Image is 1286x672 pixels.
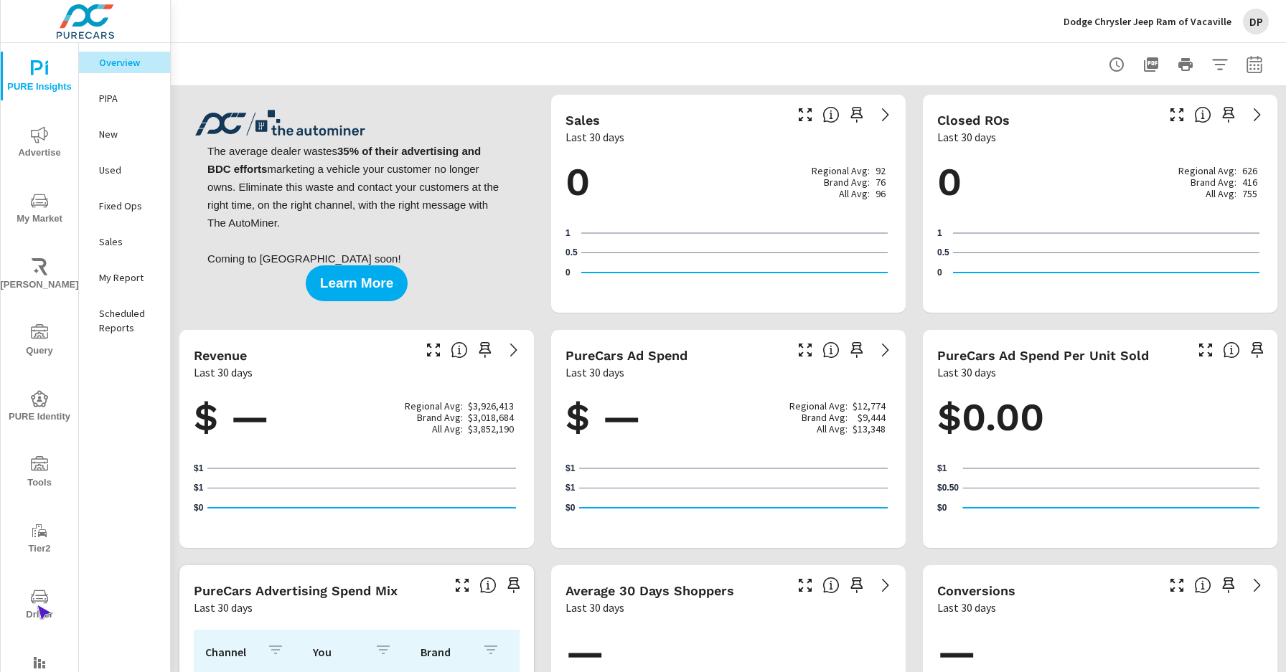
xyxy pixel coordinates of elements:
[937,348,1149,363] h5: PureCars Ad Spend Per Unit Sold
[876,188,886,199] p: 96
[79,123,170,145] div: New
[79,231,170,252] div: Sales
[794,574,817,597] button: Make Fullscreen
[845,103,868,126] span: Save this to your personalized report
[320,277,393,290] span: Learn More
[1191,176,1236,188] p: Brand Avg:
[1206,50,1234,79] button: Apply Filters
[565,248,578,258] text: 0.5
[876,165,886,176] p: 92
[5,522,74,557] span: Tier2
[451,574,474,597] button: Make Fullscreen
[99,199,159,213] p: Fixed Ops
[794,103,817,126] button: Make Fullscreen
[5,126,74,161] span: Advertise
[1165,103,1188,126] button: Make Fullscreen
[306,265,408,301] button: Learn More
[824,176,870,188] p: Brand Avg:
[432,423,463,435] p: All Avg:
[468,423,514,435] p: $3,852,190
[853,400,886,412] p: $12,774
[565,113,600,128] h5: Sales
[937,128,996,146] p: Last 30 days
[1217,574,1240,597] span: Save this to your personalized report
[313,645,363,659] p: You
[1137,50,1165,79] button: "Export Report to PDF"
[937,228,942,238] text: 1
[1243,9,1269,34] div: DP
[502,574,525,597] span: Save this to your personalized report
[839,188,870,199] p: All Avg:
[565,364,624,381] p: Last 30 days
[1246,339,1269,361] span: Save this to your personalized report
[5,456,74,491] span: Tools
[5,192,74,227] span: My Market
[79,267,170,288] div: My Report
[1194,577,1211,594] span: The number of dealer-specified goals completed by a visitor. [Source: This data is provided by th...
[953,284,1003,298] p: [DATE]
[194,599,253,616] p: Last 30 days
[565,583,734,598] h5: Average 30 Days Shoppers
[99,306,159,335] p: Scheduled Reports
[99,163,159,177] p: Used
[937,248,949,258] text: 0.5
[5,258,74,293] span: [PERSON_NAME]
[822,106,840,123] span: Number of vehicles sold by the dealership over the selected date range. [Source: This data is sou...
[194,348,247,363] h5: Revenue
[207,519,258,534] p: [DATE]
[565,128,624,146] p: Last 30 days
[817,423,848,435] p: All Avg:
[874,103,897,126] a: See more details in report
[1213,519,1263,534] p: [DATE]
[1206,188,1236,199] p: All Avg:
[468,400,514,412] p: $3,926,413
[1217,103,1240,126] span: Save this to your personalized report
[937,113,1010,128] h5: Closed ROs
[194,583,398,598] h5: PureCars Advertising Spend Mix
[417,412,463,423] p: Brand Avg:
[421,645,471,659] p: Brand
[937,268,942,278] text: 0
[802,412,848,423] p: Brand Avg:
[79,303,170,339] div: Scheduled Reports
[876,176,886,188] p: 76
[937,463,947,473] text: $1
[79,195,170,217] div: Fixed Ops
[1240,50,1269,79] button: Select Date Range
[5,390,74,425] span: PURE Identity
[565,599,624,616] p: Last 30 days
[937,393,1263,442] h1: $0.00
[479,577,497,594] span: This table looks at how you compare to the amount of budget you spend per channel as opposed to y...
[581,284,632,298] p: [DATE]
[1223,341,1240,359] span: Average cost of advertising per each vehicle sold at the dealer over the selected date range. The...
[565,393,891,442] h1: $ —
[1194,106,1211,123] span: Number of Repair Orders Closed by the selected dealership group over the selected time range. [So...
[565,158,891,207] h1: 0
[99,55,159,70] p: Overview
[937,364,996,381] p: Last 30 days
[5,60,74,95] span: PURE Insights
[937,599,996,616] p: Last 30 days
[1213,284,1263,298] p: [DATE]
[5,324,74,359] span: Query
[99,127,159,141] p: New
[845,574,868,597] span: Save this to your personalized report
[794,339,817,361] button: Make Fullscreen
[789,400,848,412] p: Regional Avg:
[1064,15,1231,28] p: Dodge Chrysler Jeep Ram of Vacaville
[99,270,159,285] p: My Report
[1165,574,1188,597] button: Make Fullscreen
[469,519,520,534] p: [DATE]
[937,158,1263,207] h1: 0
[579,519,629,534] p: [DATE]
[194,503,204,513] text: $0
[79,87,170,109] div: PIPA
[1178,165,1236,176] p: Regional Avg:
[565,348,687,363] h5: PureCars Ad Spend
[937,503,947,513] text: $0
[937,583,1015,598] h5: Conversions
[841,284,891,298] p: [DATE]
[822,341,840,359] span: Total cost of media for all PureCars channels for the selected dealership group over the selected...
[79,159,170,181] div: Used
[565,483,576,493] text: $1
